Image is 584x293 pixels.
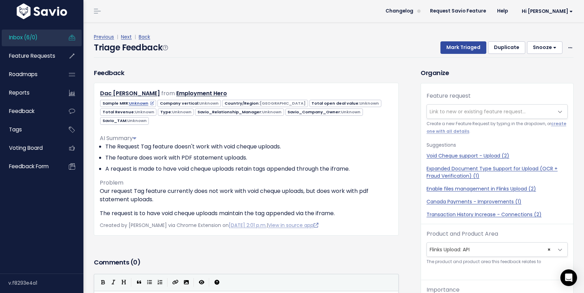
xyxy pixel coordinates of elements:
h4: Triage Feedback [94,41,168,54]
a: Request Savio Feature [424,6,492,16]
span: Changelog [386,9,413,14]
a: Next [121,33,132,40]
span: [GEOGRAPHIC_DATA] [260,100,306,106]
button: Heading [119,277,129,288]
button: Toggle Preview [196,277,207,288]
a: View in source app [268,222,318,229]
a: Void Cheque support - Upload (2) [427,152,568,160]
span: Unknown [135,109,154,115]
span: Type: [158,108,194,116]
h3: Comments ( ) [94,258,399,267]
span: Roadmaps [9,71,38,78]
span: AI Summary [100,134,136,142]
span: Savio_TAM: [100,117,149,124]
button: Duplicate [488,41,525,54]
button: Generic List [144,277,155,288]
li: A request is made to have void cheque uploads retain tags appended through the iframe. [105,165,393,173]
i: | [167,278,168,287]
span: Link to new or existing feature request... [430,108,526,115]
p: Our request Tag feature currently does not work with void cheque uploads, but does work with pdf ... [100,187,393,204]
a: Tags [2,122,58,138]
a: Transaction History Increase - Connections (2) [427,211,568,218]
small: The product and product area this feedback relates to [427,258,568,266]
button: Create Link [170,277,181,288]
span: Problem [100,179,123,187]
span: Tags [9,126,22,133]
button: Mark Triaged [440,41,486,54]
a: Hi [PERSON_NAME] [513,6,578,17]
span: Created by [PERSON_NAME] via Chrome Extension on | [100,222,318,229]
li: The Request Tag feature doesn't work with void cheque uploads. [105,143,393,151]
span: | [133,33,137,40]
span: 0 [133,258,137,267]
a: Help [492,6,513,16]
span: × [547,243,551,257]
i: | [209,278,210,287]
h3: Feedback [94,68,124,78]
span: Flinks Upload: API [427,243,553,257]
span: Unknown [359,100,379,106]
a: [DATE] 2:01 p.m. [229,222,267,229]
span: Unknown [172,109,192,115]
p: The request is to have void cheque uploads maintain the tag appended via the iframe. [100,209,393,218]
span: Voting Board [9,144,43,152]
span: Unknown [127,118,147,123]
span: Feature Requests [9,52,55,59]
a: Roadmaps [2,66,58,82]
span: Unknown [341,109,360,115]
button: Import an image [181,277,192,288]
span: Reports [9,89,30,96]
button: Italic [108,277,119,288]
button: Quote [134,277,144,288]
span: Unknown [262,109,282,115]
span: Savio_Company_Owner: [285,108,363,116]
p: Suggestions [427,141,568,149]
span: Country/Region: [222,100,308,107]
span: Inbox (6/0) [9,34,38,41]
div: v.f8293e4a1 [8,274,83,292]
span: Feedback form [9,163,49,170]
span: Flinks Upload: API [427,242,568,257]
li: The feature does work with PDF statement uploads. [105,154,393,162]
span: from [161,89,175,97]
label: Feature request [427,92,471,100]
a: create one with all details [427,121,566,134]
a: Voting Board [2,140,58,156]
a: Inbox (6/0) [2,30,58,46]
a: Canada Payments - Improvements (1) [427,198,568,205]
span: Total open deal value: [309,100,381,107]
a: Unknown [129,100,154,106]
a: Back [139,33,150,40]
a: Reports [2,85,58,101]
div: Open Intercom Messenger [560,269,577,286]
button: Bold [98,277,108,288]
a: Employment Hero [176,89,227,97]
a: Feedback [2,103,58,119]
a: Feedback form [2,158,58,174]
h3: Organize [421,68,574,78]
a: Previous [94,33,114,40]
img: logo-white.9d6f32f41409.svg [15,3,69,19]
span: Feedback [9,107,34,115]
span: | [115,33,120,40]
button: Numbered List [155,277,165,288]
button: Snooze [527,41,562,54]
small: Create a new Feature Request by typing in the dropdown, or . [427,120,568,135]
button: Markdown Guide [212,277,222,288]
a: Enable files management in Flinks Upload (2) [427,185,568,193]
label: Product and Product Area [427,230,498,238]
span: Sample MRR: [100,100,156,107]
span: Unknown [199,100,219,106]
a: Feature Requests [2,48,58,64]
i: | [131,278,132,287]
span: Savio_Relationship_Manager: [195,108,284,116]
span: Company vertical: [157,100,221,107]
a: Expanded Document Type Support for Upload (OCR + Fraud Verification) (1) [427,165,568,180]
a: Dac [PERSON_NAME] [100,89,160,97]
span: Total Revenue: [100,108,156,116]
span: Hi [PERSON_NAME] [522,9,573,14]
